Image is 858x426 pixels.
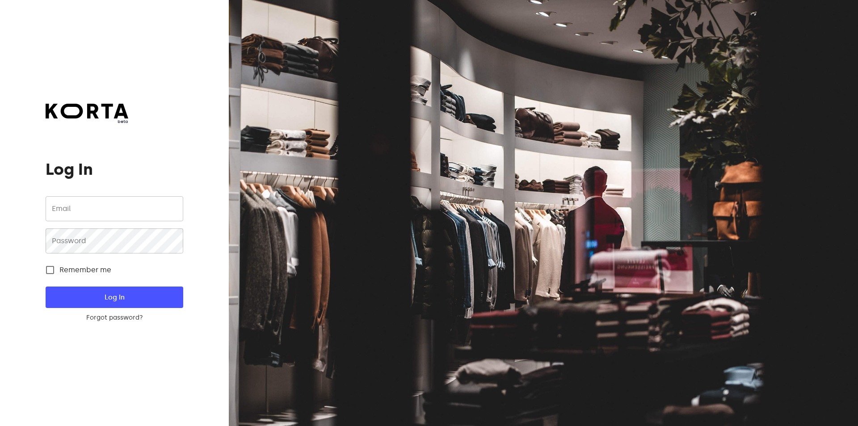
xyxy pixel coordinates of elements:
img: Korta [46,104,128,118]
button: Log In [46,287,183,308]
span: Remember me [59,265,111,275]
a: beta [46,104,128,125]
h1: Log In [46,160,183,178]
a: Forgot password? [46,313,183,322]
span: beta [46,118,128,125]
span: Log In [60,291,168,303]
